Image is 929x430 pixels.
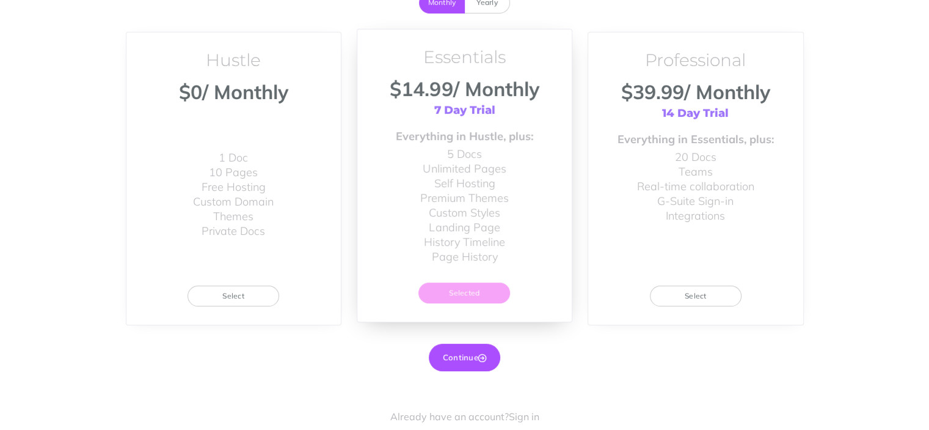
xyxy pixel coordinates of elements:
li: 1 Doc [193,150,274,165]
li: Unlimited Pages [420,161,509,176]
li: Teams [637,165,754,179]
li: Landing Page [420,220,509,235]
span: $14.99/ Monthly [390,76,539,101]
strong: Everything in Essentials, plus: [618,132,774,147]
li: 5 Docs [420,147,509,161]
li: Real-time collaboration [637,179,754,194]
li: Private Docs [193,224,274,239]
li: Themes [193,209,274,224]
li: 10 Pages [193,165,274,180]
li: Integrations [637,209,754,223]
li: G-Suite Sign-in [637,194,754,209]
li: Page History [420,250,509,264]
h5: 14 Day Trial [662,108,729,120]
strong: Everything in Hustle, plus: [396,129,533,144]
li: Free Hosting [193,180,274,195]
li: Custom Domain [193,195,274,209]
a: Sign in [509,410,539,423]
li: Custom Styles [420,206,509,220]
h4: Professional [645,51,746,70]
span: $0/ Monthly [179,80,288,104]
li: Self Hosting [420,176,509,191]
span: $39.99/ Monthly [621,80,770,104]
button: Selected [418,283,510,303]
li: Premium Themes [420,191,509,206]
h5: 7 Day Trial [434,105,495,117]
button: Select [650,286,741,306]
li: History Timeline [420,235,509,250]
button: Continue [429,344,500,371]
li: 20 Docs [637,150,754,165]
button: Select [188,286,279,306]
h4: Essentials [423,48,506,67]
h4: Hustle [206,51,261,70]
